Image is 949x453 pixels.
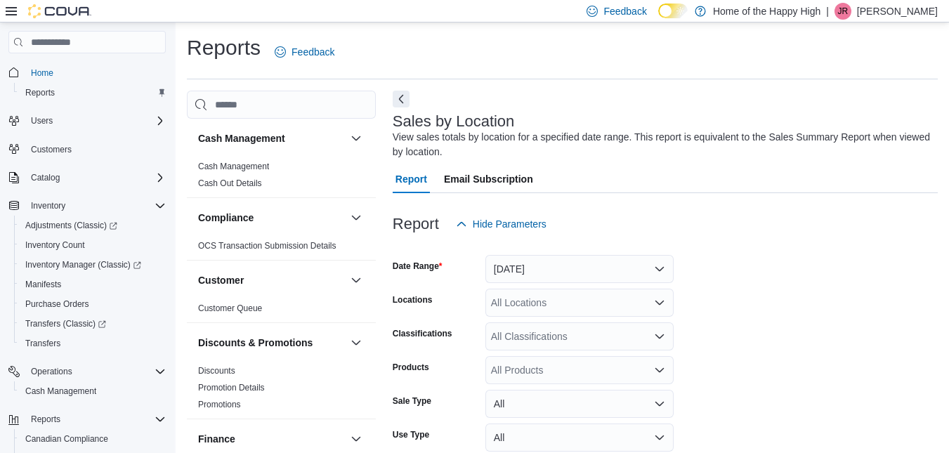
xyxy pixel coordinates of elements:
[198,383,265,393] a: Promotion Details
[269,38,340,66] a: Feedback
[14,429,171,449] button: Canadian Compliance
[198,365,235,376] span: Discounts
[393,261,443,272] label: Date Range
[14,235,171,255] button: Inventory Count
[20,315,112,332] a: Transfers (Classic)
[20,431,166,447] span: Canadian Compliance
[826,3,829,20] p: |
[20,315,166,332] span: Transfers (Classic)
[473,217,547,231] span: Hide Parameters
[20,217,123,234] a: Adjustments (Classic)
[25,259,141,270] span: Inventory Manager (Classic)
[658,18,659,19] span: Dark Mode
[25,279,61,290] span: Manifests
[3,168,171,188] button: Catalog
[25,298,89,310] span: Purchase Orders
[198,382,265,393] span: Promotion Details
[654,331,665,342] button: Open list of options
[14,381,171,401] button: Cash Management
[31,200,65,211] span: Inventory
[187,158,376,197] div: Cash Management
[198,211,345,225] button: Compliance
[198,399,241,410] span: Promotions
[292,45,334,59] span: Feedback
[20,335,66,352] a: Transfers
[198,211,254,225] h3: Compliance
[20,84,60,101] a: Reports
[25,363,78,380] button: Operations
[25,63,166,81] span: Home
[395,165,427,193] span: Report
[25,87,55,98] span: Reports
[198,161,269,172] span: Cash Management
[25,318,106,329] span: Transfers (Classic)
[3,362,171,381] button: Operations
[14,216,171,235] a: Adjustments (Classic)
[31,414,60,425] span: Reports
[14,255,171,275] a: Inventory Manager (Classic)
[198,400,241,409] a: Promotions
[198,131,285,145] h3: Cash Management
[25,338,60,349] span: Transfers
[187,34,261,62] h1: Reports
[198,240,336,251] span: OCS Transaction Submission Details
[393,91,410,107] button: Next
[20,335,166,352] span: Transfers
[348,130,365,147] button: Cash Management
[393,130,931,159] div: View sales totals by location for a specified date range. This report is equivalent to the Sales ...
[25,197,166,214] span: Inventory
[25,112,58,129] button: Users
[25,65,59,81] a: Home
[25,169,166,186] span: Catalog
[348,334,365,351] button: Discounts & Promotions
[198,303,262,314] span: Customer Queue
[20,237,91,254] a: Inventory Count
[198,241,336,251] a: OCS Transaction Submission Details
[20,256,147,273] a: Inventory Manager (Classic)
[3,196,171,216] button: Inventory
[198,303,262,313] a: Customer Queue
[31,144,72,155] span: Customers
[187,237,376,260] div: Compliance
[393,294,433,306] label: Locations
[658,4,688,18] input: Dark Mode
[187,362,376,419] div: Discounts & Promotions
[198,366,235,376] a: Discounts
[14,314,171,334] a: Transfers (Classic)
[3,111,171,131] button: Users
[31,115,53,126] span: Users
[198,432,235,446] h3: Finance
[20,217,166,234] span: Adjustments (Classic)
[31,67,53,79] span: Home
[25,411,166,428] span: Reports
[25,141,77,158] a: Customers
[393,328,452,339] label: Classifications
[20,276,67,293] a: Manifests
[450,210,552,238] button: Hide Parameters
[20,383,102,400] a: Cash Management
[14,83,171,103] button: Reports
[444,165,533,193] span: Email Subscription
[857,3,938,20] p: [PERSON_NAME]
[20,431,114,447] a: Canadian Compliance
[31,172,60,183] span: Catalog
[20,296,166,313] span: Purchase Orders
[393,362,429,373] label: Products
[25,220,117,231] span: Adjustments (Classic)
[3,139,171,159] button: Customers
[198,273,345,287] button: Customer
[25,363,166,380] span: Operations
[198,336,313,350] h3: Discounts & Promotions
[14,275,171,294] button: Manifests
[25,197,71,214] button: Inventory
[31,366,72,377] span: Operations
[485,424,674,452] button: All
[198,273,244,287] h3: Customer
[393,216,439,232] h3: Report
[25,112,166,129] span: Users
[14,294,171,314] button: Purchase Orders
[198,178,262,188] a: Cash Out Details
[20,296,95,313] a: Purchase Orders
[485,390,674,418] button: All
[20,383,166,400] span: Cash Management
